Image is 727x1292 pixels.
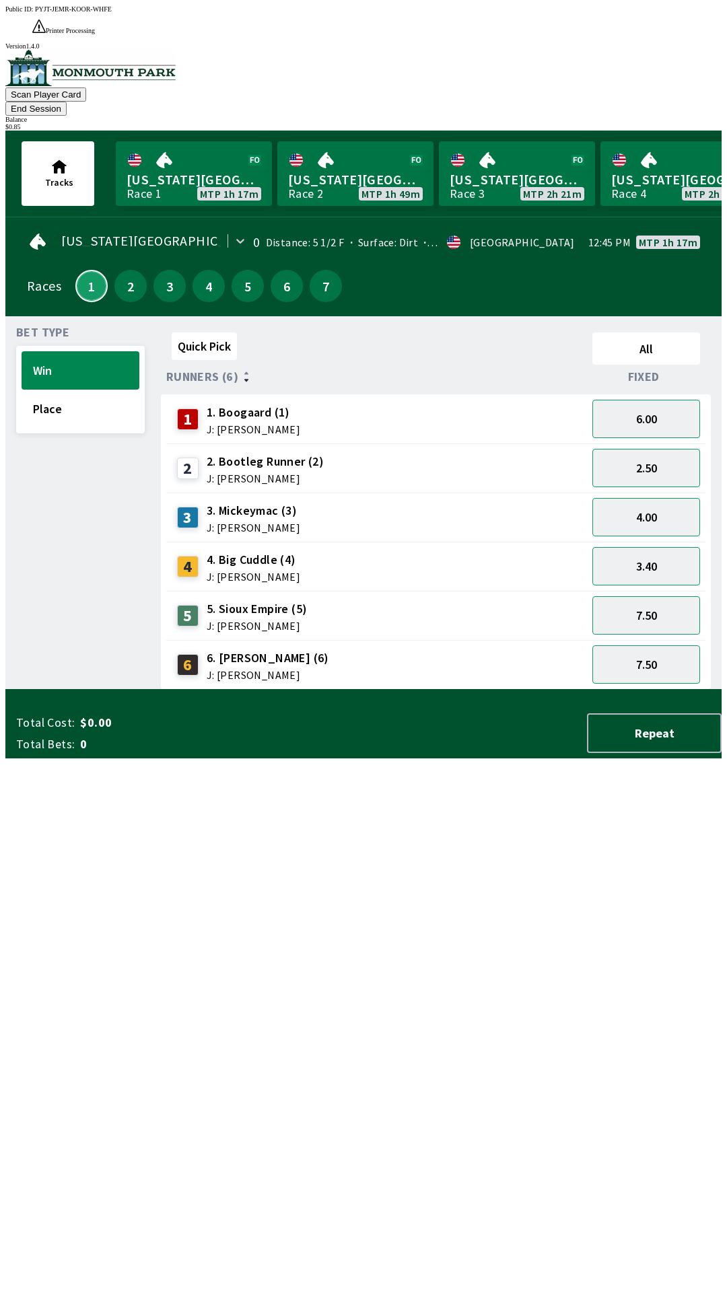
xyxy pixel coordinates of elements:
[80,736,292,752] span: 0
[288,188,323,199] div: Race 2
[172,332,237,360] button: Quick Pick
[588,237,631,248] span: 12:45 PM
[157,281,182,291] span: 3
[5,116,722,123] div: Balance
[599,725,709,741] span: Repeat
[178,338,231,354] span: Quick Pick
[439,141,595,206] a: [US_STATE][GEOGRAPHIC_DATA]Race 3MTP 2h 21m
[114,270,147,302] button: 2
[116,141,272,206] a: [US_STATE][GEOGRAPHIC_DATA]Race 1MTP 1h 17m
[46,27,95,34] span: Printer Processing
[193,270,225,302] button: 4
[592,332,700,365] button: All
[33,401,128,417] span: Place
[207,600,308,618] span: 5. Sioux Empire (5)
[313,281,339,291] span: 7
[177,654,199,676] div: 6
[636,460,657,476] span: 2.50
[271,270,303,302] button: 6
[5,5,722,13] div: Public ID:
[274,281,300,291] span: 6
[127,171,261,188] span: [US_STATE][GEOGRAPHIC_DATA]
[207,473,324,484] span: J: [PERSON_NAME]
[22,141,94,206] button: Tracks
[61,236,263,246] span: [US_STATE][GEOGRAPHIC_DATA]
[75,270,108,302] button: 1
[5,102,67,116] button: End Session
[235,281,261,291] span: 5
[418,236,534,249] span: Track Condition: Fast
[207,620,308,631] span: J: [PERSON_NAME]
[177,507,199,528] div: 3
[450,171,584,188] span: [US_STATE][GEOGRAPHIC_DATA]
[636,559,657,574] span: 3.40
[598,341,694,357] span: All
[450,188,485,199] div: Race 3
[166,370,587,384] div: Runners (6)
[153,270,186,302] button: 3
[16,736,75,752] span: Total Bets:
[207,522,300,533] span: J: [PERSON_NAME]
[587,370,705,384] div: Fixed
[207,404,300,421] span: 1. Boogaard (1)
[207,502,300,519] span: 3. Mickeymac (3)
[127,188,162,199] div: Race 1
[592,400,700,438] button: 6.00
[310,270,342,302] button: 7
[592,596,700,635] button: 7.50
[636,657,657,672] span: 7.50
[177,556,199,577] div: 4
[22,351,139,390] button: Win
[177,605,199,626] div: 5
[639,237,697,248] span: MTP 1h 17m
[5,50,176,86] img: venue logo
[5,87,86,102] button: Scan Player Card
[470,237,575,248] div: [GEOGRAPHIC_DATA]
[5,42,722,50] div: Version 1.4.0
[523,188,582,199] span: MTP 2h 21m
[16,327,69,338] span: Bet Type
[345,236,419,249] span: Surface: Dirt
[45,176,73,188] span: Tracks
[592,498,700,536] button: 4.00
[80,715,292,731] span: $0.00
[35,5,112,13] span: PYJT-JEMR-KOOR-WHFE
[207,453,324,470] span: 2. Bootleg Runner (2)
[118,281,143,291] span: 2
[22,390,139,428] button: Place
[207,571,300,582] span: J: [PERSON_NAME]
[232,270,264,302] button: 5
[200,188,258,199] span: MTP 1h 17m
[636,411,657,427] span: 6.00
[253,237,260,248] div: 0
[592,645,700,684] button: 7.50
[636,509,657,525] span: 4.00
[16,715,75,731] span: Total Cost:
[628,371,660,382] span: Fixed
[592,547,700,585] button: 3.40
[277,141,434,206] a: [US_STATE][GEOGRAPHIC_DATA]Race 2MTP 1h 49m
[166,371,238,382] span: Runners (6)
[207,551,300,569] span: 4. Big Cuddle (4)
[288,171,423,188] span: [US_STATE][GEOGRAPHIC_DATA]
[177,458,199,479] div: 2
[636,608,657,623] span: 7.50
[33,363,128,378] span: Win
[5,123,722,131] div: $ 0.85
[587,713,722,753] button: Repeat
[266,236,345,249] span: Distance: 5 1/2 F
[361,188,420,199] span: MTP 1h 49m
[592,449,700,487] button: 2.50
[196,281,221,291] span: 4
[177,408,199,430] div: 1
[611,188,646,199] div: Race 4
[27,281,61,291] div: Races
[207,670,329,680] span: J: [PERSON_NAME]
[207,649,329,667] span: 6. [PERSON_NAME] (6)
[207,424,300,435] span: J: [PERSON_NAME]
